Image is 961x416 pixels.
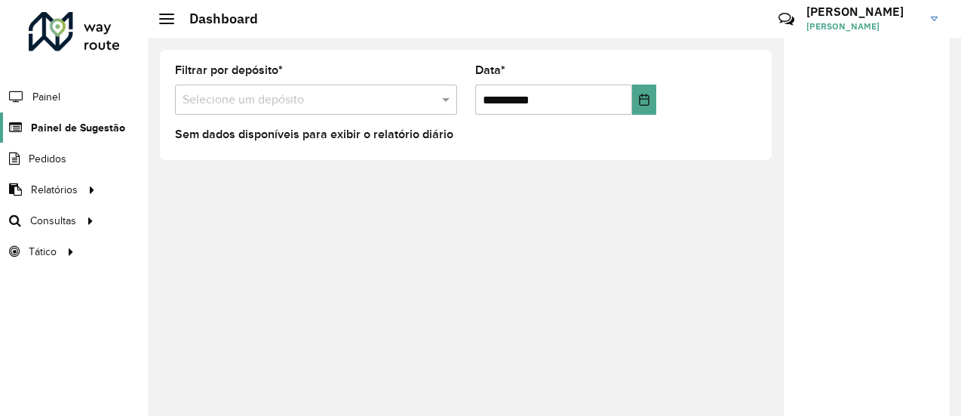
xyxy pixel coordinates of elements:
[31,120,125,136] span: Painel de Sugestão
[806,5,920,19] h3: [PERSON_NAME]
[806,20,920,33] span: [PERSON_NAME]
[29,151,66,167] span: Pedidos
[175,61,283,79] label: Filtrar por depósito
[632,85,656,115] button: Choose Date
[475,61,505,79] label: Data
[29,244,57,260] span: Tático
[174,11,258,27] h2: Dashboard
[175,125,453,143] label: Sem dados disponíveis para exibir o relatório diário
[770,3,803,35] a: Contato Rápido
[30,213,76,229] span: Consultas
[31,182,78,198] span: Relatórios
[32,89,60,105] span: Painel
